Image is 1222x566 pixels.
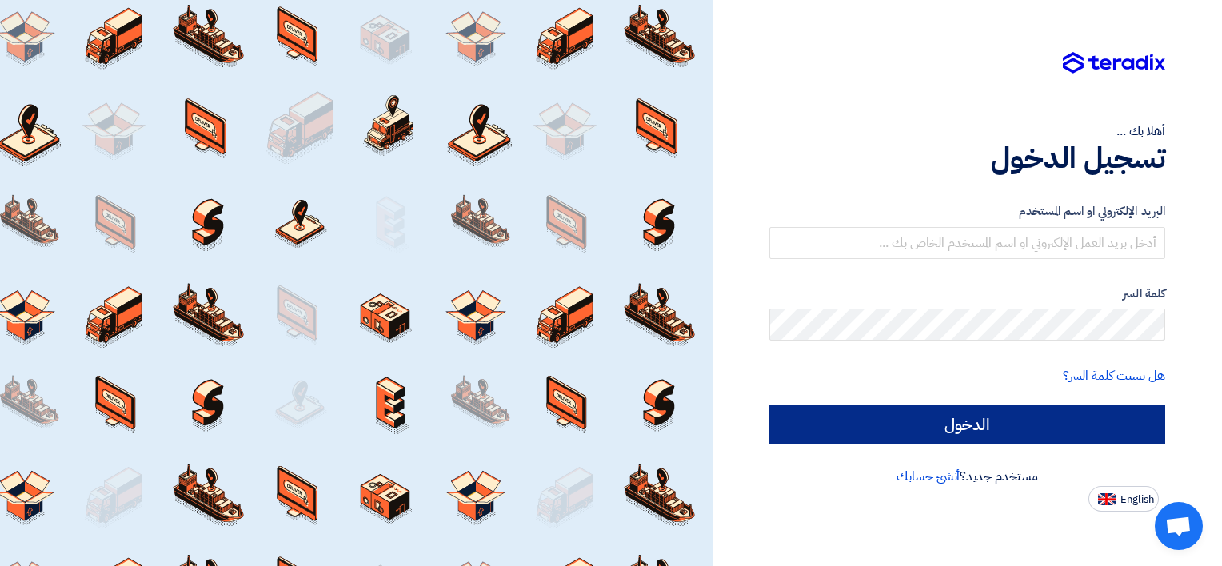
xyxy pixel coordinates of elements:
h1: تسجيل الدخول [769,141,1165,176]
input: الدخول [769,405,1165,444]
label: البريد الإلكتروني او اسم المستخدم [769,202,1165,221]
span: English [1120,494,1154,505]
div: أهلا بك ... [769,122,1165,141]
input: أدخل بريد العمل الإلكتروني او اسم المستخدم الخاص بك ... [769,227,1165,259]
div: مستخدم جديد؟ [769,467,1165,486]
a: هل نسيت كلمة السر؟ [1063,366,1165,385]
div: Open chat [1155,502,1203,550]
a: أنشئ حسابك [897,467,960,486]
img: en-US.png [1098,493,1116,505]
label: كلمة السر [769,285,1165,303]
img: Teradix logo [1063,52,1165,74]
button: English [1088,486,1159,512]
